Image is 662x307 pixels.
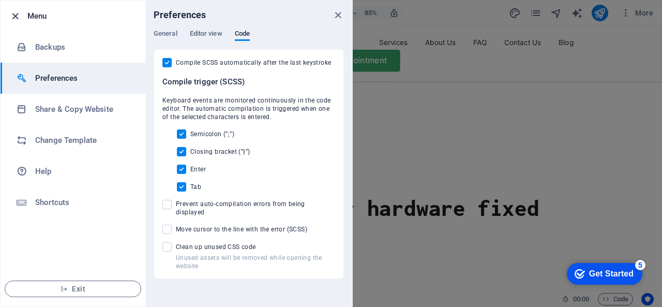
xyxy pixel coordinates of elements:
[190,183,201,191] span: Tab
[176,200,335,216] span: Prevent auto-compilation errors from being displayed
[35,134,131,147] h6: Change Template
[35,103,131,115] h6: Share & Copy Website
[8,5,84,27] div: Get Started 5 items remaining, 0% complete
[13,285,132,293] span: Exit
[35,72,131,84] h6: Preferences
[162,96,335,121] span: Keyboard events are monitored continuously in the code editor. The automatic compilation is trigg...
[190,165,206,173] span: Enter
[190,130,234,138] span: Semicolon (”;”)
[77,2,87,12] div: 5
[154,9,206,21] h6: Preferences
[5,281,141,297] button: Exit
[176,254,335,270] p: Unused assets will be removed while opening the website
[162,76,335,88] h6: Compile trigger (SCSS)
[35,41,131,53] h6: Backups
[235,27,250,42] span: Code
[176,243,335,251] span: Clean up unused CSS code
[35,165,131,178] h6: Help
[27,10,137,22] h6: Menu
[31,11,75,21] div: Get Started
[154,27,177,42] span: General
[154,30,344,49] div: Preferences
[332,9,344,21] button: close
[176,59,331,67] span: Compile SCSS automatically after the last keystroke
[1,156,145,187] a: Help
[190,148,250,156] span: Closing bracket (“}”)
[176,225,307,233] span: Move cursor to the line with the error (SCSS)
[35,196,131,209] h6: Shortcuts
[190,27,222,42] span: Editor view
